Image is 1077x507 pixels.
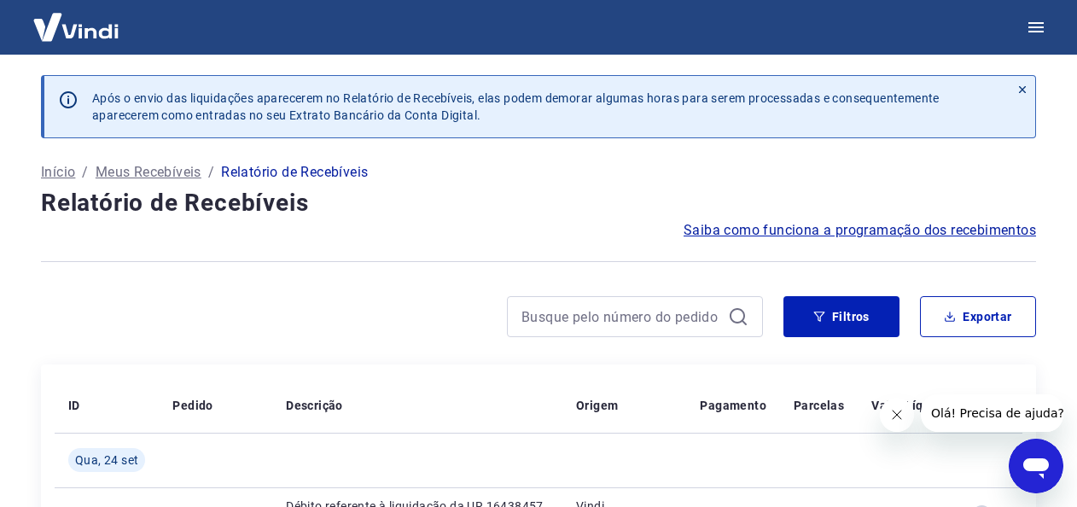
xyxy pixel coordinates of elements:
p: Valor Líq. [871,397,927,414]
a: Início [41,162,75,183]
a: Meus Recebíveis [96,162,201,183]
iframe: Fechar mensagem [880,398,914,432]
iframe: Mensagem da empresa [921,394,1063,432]
input: Busque pelo número do pedido [521,304,721,329]
p: Descrição [286,397,343,414]
a: Saiba como funciona a programação dos recebimentos [684,220,1036,241]
p: / [82,162,88,183]
p: Pagamento [700,397,766,414]
iframe: Botão para abrir a janela de mensagens [1009,439,1063,493]
button: Exportar [920,296,1036,337]
p: Pedido [172,397,212,414]
p: Relatório de Recebíveis [221,162,368,183]
p: Parcelas [794,397,844,414]
button: Filtros [783,296,899,337]
span: Qua, 24 set [75,452,138,469]
h4: Relatório de Recebíveis [41,186,1036,220]
p: Origem [576,397,618,414]
p: ID [68,397,80,414]
p: Após o envio das liquidações aparecerem no Relatório de Recebíveis, elas podem demorar algumas ho... [92,90,996,124]
span: Olá! Precisa de ajuda? [10,12,143,26]
p: / [208,162,214,183]
img: Vindi [20,1,131,53]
